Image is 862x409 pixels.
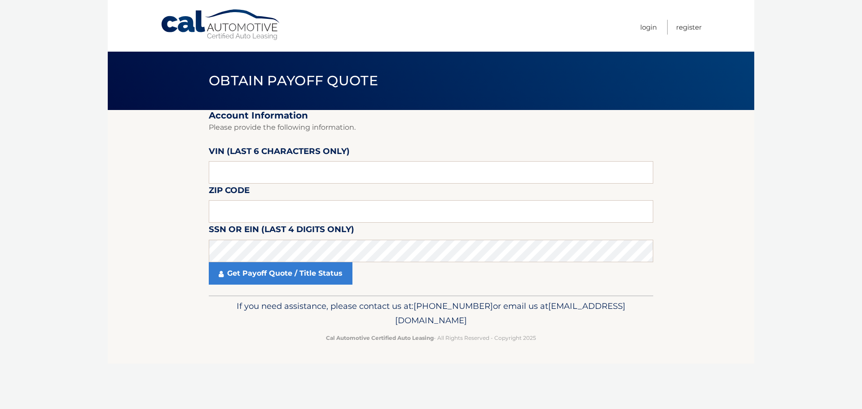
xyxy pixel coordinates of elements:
span: [PHONE_NUMBER] [413,301,493,311]
a: Login [640,20,657,35]
strong: Cal Automotive Certified Auto Leasing [326,334,434,341]
p: If you need assistance, please contact us at: or email us at [215,299,647,328]
a: Register [676,20,702,35]
a: Get Payoff Quote / Title Status [209,262,352,285]
h2: Account Information [209,110,653,121]
label: SSN or EIN (last 4 digits only) [209,223,354,239]
span: Obtain Payoff Quote [209,72,378,89]
p: - All Rights Reserved - Copyright 2025 [215,333,647,343]
label: VIN (last 6 characters only) [209,145,350,161]
p: Please provide the following information. [209,121,653,134]
label: Zip Code [209,184,250,200]
a: Cal Automotive [160,9,281,41]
